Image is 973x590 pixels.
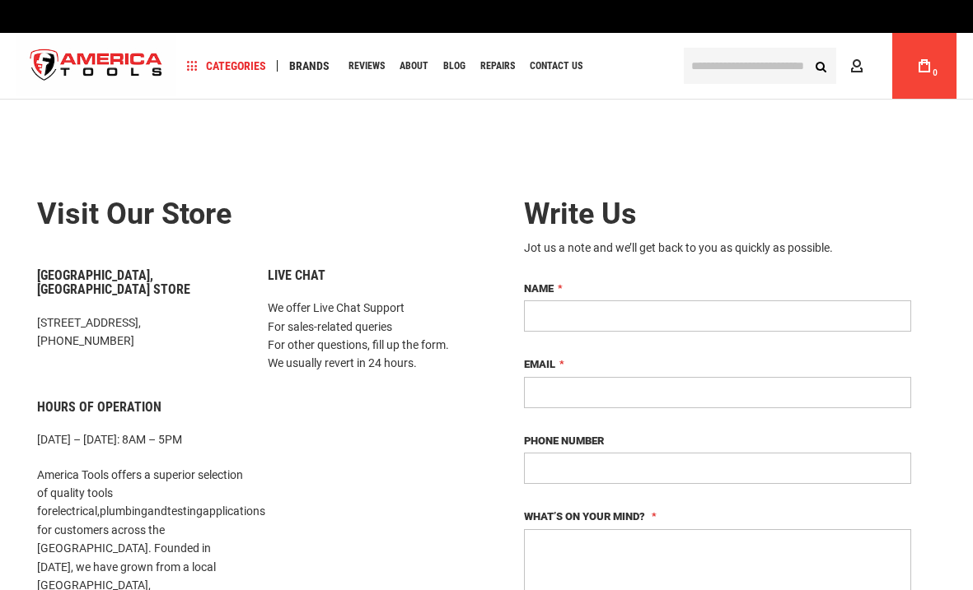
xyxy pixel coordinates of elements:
[400,61,428,71] span: About
[16,35,176,97] a: store logo
[522,55,590,77] a: Contact Us
[349,61,385,71] span: Reviews
[341,55,392,77] a: Reviews
[392,55,436,77] a: About
[37,314,243,351] p: [STREET_ADDRESS], [PHONE_NUMBER]
[37,400,243,415] h6: Hours of Operation
[805,50,836,81] button: Search
[100,504,147,518] a: plumbing
[16,35,176,97] img: America Tools
[282,55,337,77] a: Brands
[524,434,604,447] span: Phone Number
[524,510,645,523] span: What’s on your mind?
[524,239,912,256] div: Jot us a note and we’ll get back to you as quickly as possible.
[524,197,637,231] span: Write Us
[530,61,582,71] span: Contact Us
[524,358,555,370] span: Email
[480,61,515,71] span: Repairs
[436,55,473,77] a: Blog
[52,504,97,518] a: electrical
[443,61,465,71] span: Blog
[473,55,522,77] a: Repairs
[268,299,474,373] p: We offer Live Chat Support For sales-related queries For other questions, fill up the form. We us...
[167,504,203,518] a: testing
[37,268,243,297] h6: [GEOGRAPHIC_DATA], [GEOGRAPHIC_DATA] Store
[187,60,266,72] span: Categories
[909,33,940,99] a: 0
[933,68,938,77] span: 0
[37,430,243,448] p: [DATE] – [DATE]: 8AM – 5PM
[37,198,475,231] h2: Visit our store
[268,268,474,283] h6: Live Chat
[180,55,274,77] a: Categories
[524,282,554,295] span: Name
[289,60,330,72] span: Brands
